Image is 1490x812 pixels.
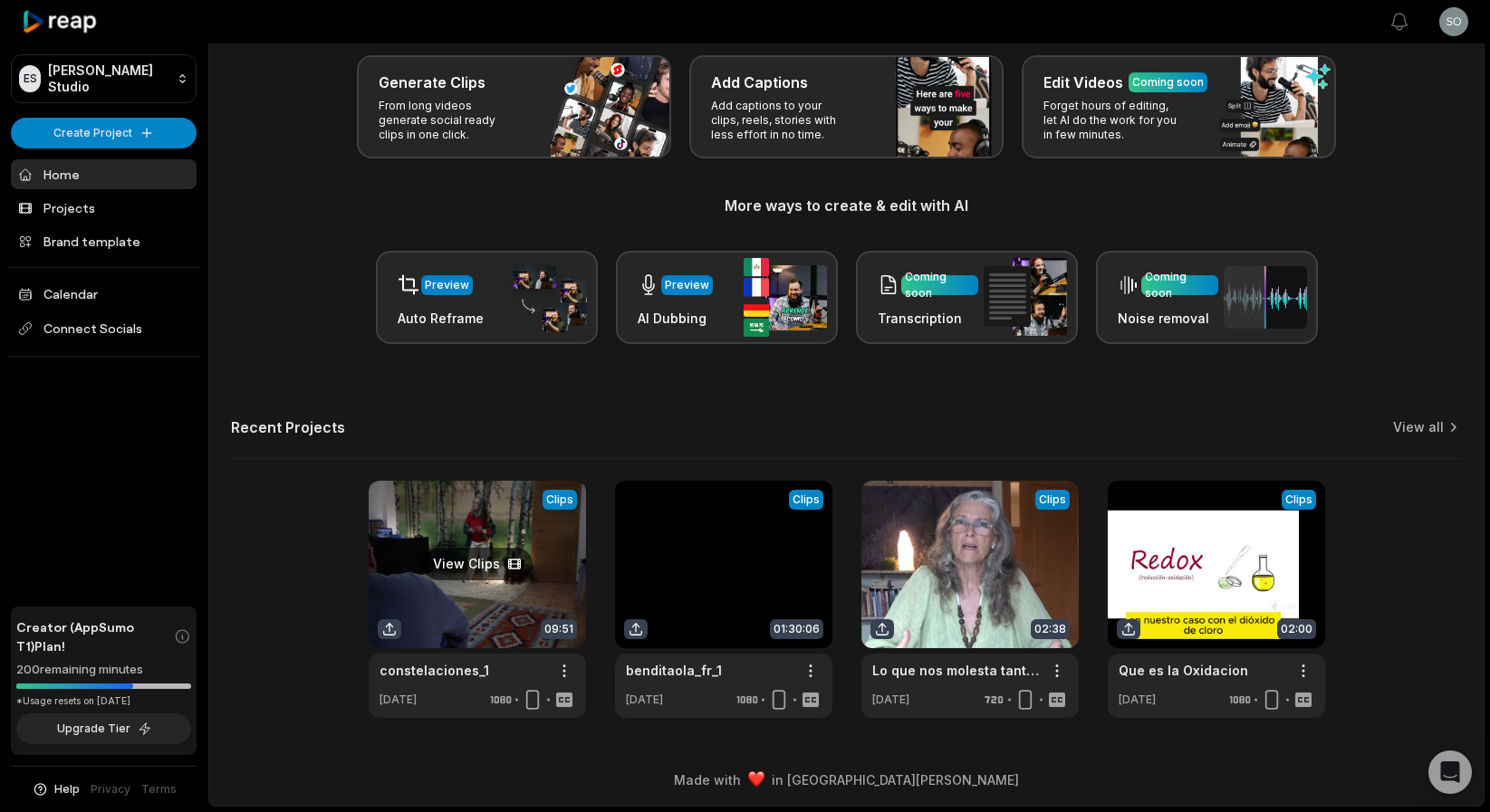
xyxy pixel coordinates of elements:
a: View all [1393,418,1444,436]
div: Made with in [GEOGRAPHIC_DATA][PERSON_NAME] [226,770,1467,789]
a: Lo que nos molesta tanto del otro [872,661,1039,680]
div: ES [19,65,41,92]
img: heart emoji [748,771,764,788]
p: Forget hours of editing, let AI do the work for you in few minutes. [1043,99,1184,142]
img: noise_removal.png [1224,266,1307,329]
div: Preview [425,277,469,293]
div: Open Intercom Messenger [1428,750,1472,794]
img: ai_dubbing.png [744,258,827,337]
a: Privacy [91,781,130,798]
div: *Usage resets on [DATE] [16,694,191,708]
h3: Transcription [878,309,978,328]
h3: Auto Reframe [398,309,484,328]
h3: Edit Videos [1043,72,1123,93]
span: Help [54,781,80,798]
p: From long videos generate social ready clips in one click. [379,99,519,142]
h3: Generate Clips [379,72,485,93]
img: transcription.png [984,258,1067,336]
span: Creator (AppSumo T1) Plan! [16,617,174,655]
p: [PERSON_NAME] Studio [48,62,169,95]
h3: More ways to create & edit with AI [231,195,1462,216]
div: 200 remaining minutes [16,661,191,679]
a: constelaciones_1 [380,661,489,680]
span: Connect Socials [11,312,197,345]
a: Brand template [11,226,197,256]
h3: AI Dubbing [638,309,713,328]
p: Add captions to your clips, reels, stories with less effort in no time. [711,99,851,142]
button: Help [32,781,80,798]
img: auto_reframe.png [504,263,587,333]
h2: Recent Projects [231,418,345,436]
a: Que es la Oxidacion [1119,661,1248,680]
div: Coming soon [1132,74,1204,91]
h3: Add Captions [711,72,808,93]
div: Coming soon [1145,269,1215,301]
a: Calendar [11,279,197,309]
div: Coming soon [905,269,975,301]
h3: Noise removal [1118,309,1218,328]
div: Preview [665,277,709,293]
button: Create Project [11,118,197,148]
a: benditaola_fr_1 [626,661,722,680]
a: Home [11,159,197,189]
a: Projects [11,193,197,223]
button: Upgrade Tier [16,713,191,744]
a: Terms [141,781,177,798]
